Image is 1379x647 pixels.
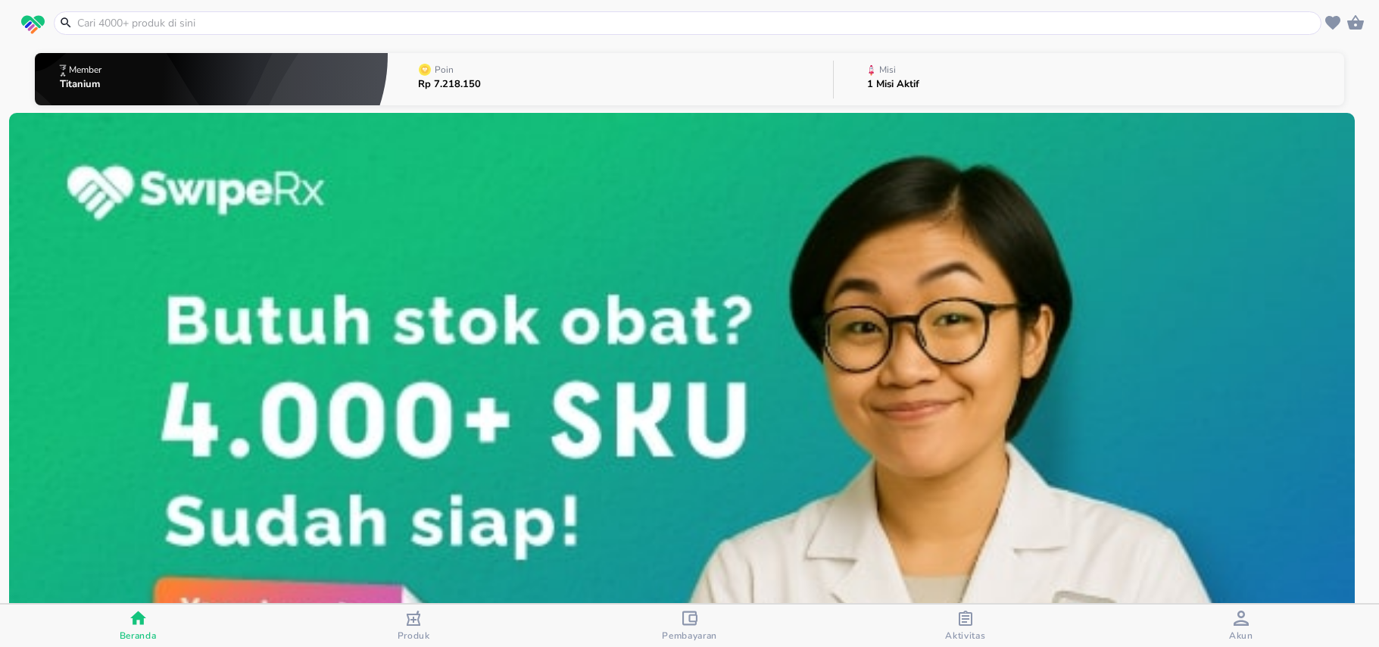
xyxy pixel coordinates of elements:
[76,15,1318,31] input: Cari 4000+ produk di sini
[867,80,919,89] p: 1 Misi Aktif
[60,80,105,89] p: Titanium
[551,605,827,647] button: Pembayaran
[662,630,717,642] span: Pembayaran
[35,49,388,109] button: MemberTitanium
[879,65,896,74] p: Misi
[388,49,833,109] button: PoinRp 7.218.150
[120,630,157,642] span: Beranda
[834,49,1344,109] button: Misi1 Misi Aktif
[21,15,45,35] img: logo_swiperx_s.bd005f3b.svg
[435,65,454,74] p: Poin
[945,630,985,642] span: Aktivitas
[1103,605,1379,647] button: Akun
[398,630,430,642] span: Produk
[418,80,481,89] p: Rp 7.218.150
[828,605,1103,647] button: Aktivitas
[69,65,101,74] p: Member
[276,605,551,647] button: Produk
[1229,630,1253,642] span: Akun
